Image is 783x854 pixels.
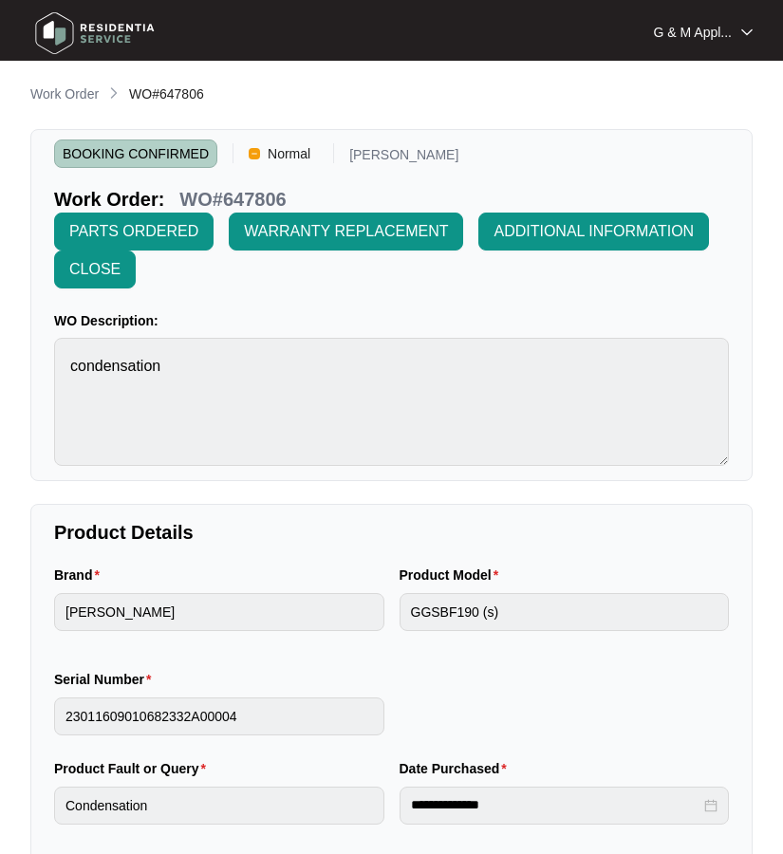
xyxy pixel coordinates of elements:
span: CLOSE [69,258,121,281]
p: Product Details [54,519,729,546]
textarea: condensation [54,338,729,466]
input: Brand [54,593,384,631]
input: Serial Number [54,697,384,735]
img: residentia service logo [28,5,161,62]
span: BOOKING CONFIRMED [54,139,217,168]
label: Serial Number [54,670,158,689]
a: Work Order [27,84,103,105]
input: Product Model [400,593,730,631]
button: PARTS ORDERED [54,213,214,251]
label: Product Fault or Query [54,759,214,778]
input: Date Purchased [411,795,701,815]
p: WO#647806 [179,186,286,213]
img: dropdown arrow [741,28,753,37]
p: G & M Appl... [654,23,732,42]
p: Work Order: [54,186,164,213]
input: Product Fault or Query [54,787,384,825]
span: WO#647806 [129,86,204,102]
p: WO Description: [54,311,729,330]
button: ADDITIONAL INFORMATION [478,213,709,251]
button: WARRANTY REPLACEMENT [229,213,463,251]
img: Vercel Logo [249,148,260,159]
label: Product Model [400,566,507,585]
span: WARRANTY REPLACEMENT [244,220,448,243]
p: Work Order [30,84,99,103]
span: PARTS ORDERED [69,220,198,243]
label: Brand [54,566,107,585]
button: CLOSE [54,251,136,288]
span: ADDITIONAL INFORMATION [494,220,694,243]
img: chevron-right [106,85,121,101]
span: Normal [260,139,318,168]
label: Date Purchased [400,759,514,778]
p: [PERSON_NAME] [349,148,458,168]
